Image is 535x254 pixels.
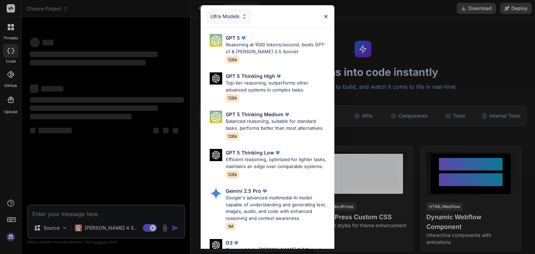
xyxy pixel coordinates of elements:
[241,14,247,19] img: Pick Models
[226,132,239,140] span: 128k
[226,41,329,55] p: Reasoning at 1000 tokens/second, beats GPT-o1 & [PERSON_NAME] 3.5 Sonnet
[210,149,222,161] img: Pick Models
[323,14,329,19] img: close
[226,111,284,118] p: GPT 5 Thinking Medium
[226,118,329,132] p: Balanced reasoning, suitable for standard tasks, performs better than most alternatives
[226,34,240,41] p: GPT 5
[284,111,290,118] img: premium
[275,73,282,80] img: premium
[226,195,329,222] p: Google's advanced multimodal AI model capable of understanding and generating text, images, audio...
[206,9,251,24] div: Ultra Models
[226,187,261,195] p: Gemini 2.5 Pro
[226,222,235,230] span: 1M
[226,56,239,64] span: 128k
[226,72,275,80] p: GPT 5 Thinking High
[226,149,274,156] p: GPT 5 Thinking Low
[226,156,329,170] p: Efficient reasoning, optimized for lighter tasks, maintains an edge over comparable systems.
[210,72,222,85] img: Pick Models
[226,80,329,93] p: Top-tier reasoning, outperforms other advanced systems in complex tasks.
[274,149,281,156] img: premium
[261,188,268,195] img: premium
[226,94,239,102] span: 128k
[226,170,239,178] span: 128k
[210,111,222,123] img: Pick Models
[210,239,222,251] img: Pick Models
[210,34,222,47] img: Pick Models
[240,34,247,41] img: premium
[233,239,240,246] img: premium
[226,239,233,246] p: O3
[210,187,222,200] img: Pick Models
